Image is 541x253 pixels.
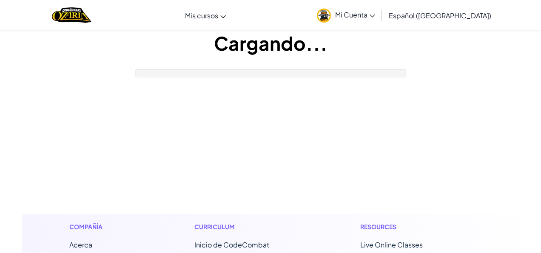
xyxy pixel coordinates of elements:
h1: Resources [360,222,472,231]
h1: Compañía [69,222,140,231]
span: Inicio de CodeCombat [194,240,269,249]
a: Español ([GEOGRAPHIC_DATA]) [384,4,495,27]
img: Home [52,6,91,24]
a: Ozaria by CodeCombat logo [52,6,91,24]
a: Live Online Classes [360,240,423,249]
a: Acerca [69,240,92,249]
h1: Curriculum [194,222,306,231]
span: Mis cursos [185,11,218,20]
img: avatar [317,9,331,23]
a: Mi Cuenta [313,2,379,29]
span: Mi Cuenta [335,10,375,19]
span: Español ([GEOGRAPHIC_DATA]) [389,11,491,20]
a: Mis cursos [181,4,230,27]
